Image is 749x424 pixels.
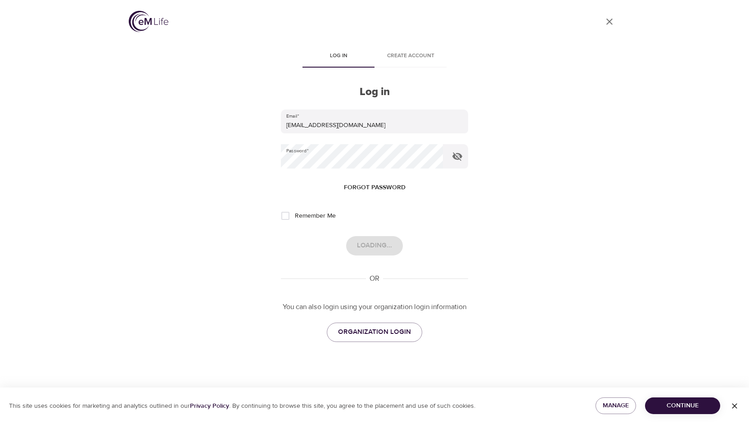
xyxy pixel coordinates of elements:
div: disabled tabs example [281,46,468,68]
button: Continue [645,397,720,414]
button: Forgot password [340,179,409,196]
span: Create account [380,51,441,61]
span: ORGANIZATION LOGIN [338,326,411,338]
a: Privacy Policy [190,402,229,410]
button: Manage [596,397,636,414]
span: Log in [308,51,369,61]
a: ORGANIZATION LOGIN [327,323,422,342]
h2: Log in [281,86,468,99]
span: Remember Me [295,211,336,221]
div: OR [366,274,383,284]
p: You can also login using your organization login information [281,302,468,312]
span: Manage [603,400,629,411]
span: Forgot password [344,182,406,193]
span: Continue [652,400,713,411]
a: close [599,11,620,32]
img: logo [129,11,168,32]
